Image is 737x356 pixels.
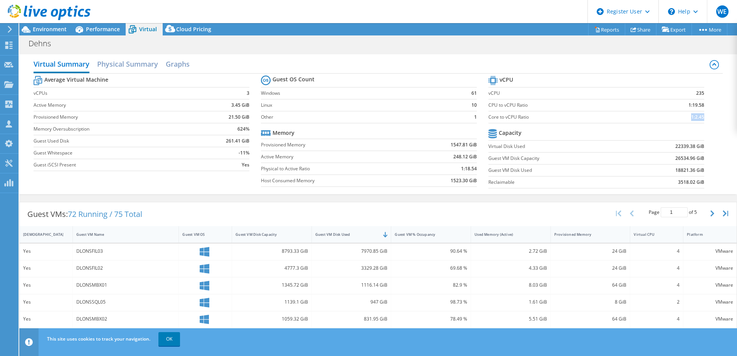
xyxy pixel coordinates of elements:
[315,264,388,272] div: 3329.28 GiB
[76,281,175,289] div: DLONSMBX01
[182,232,219,237] div: Guest VM OS
[23,298,69,306] div: Yes
[634,264,680,272] div: 4
[488,143,629,150] label: Virtual Disk Used
[236,247,308,255] div: 8793.33 GiB
[315,315,388,323] div: 831.95 GiB
[395,247,467,255] div: 90.64 %
[261,177,409,185] label: Host Consumed Memory
[395,298,467,306] div: 98.73 %
[694,209,697,215] span: 5
[691,113,704,121] b: 1:2.45
[261,89,457,97] label: Windows
[678,178,704,186] b: 3518.02 GiB
[86,25,120,33] span: Performance
[23,315,69,323] div: Yes
[687,247,733,255] div: VMware
[76,298,175,306] div: DLONSSQL05
[23,281,69,289] div: Yes
[649,207,697,217] span: Page of
[395,281,467,289] div: 82.9 %
[34,89,198,97] label: vCPUs
[634,247,680,255] div: 4
[261,101,457,109] label: Linux
[229,113,249,121] b: 21.50 GiB
[554,264,627,272] div: 24 GiB
[475,315,547,323] div: 5.51 GiB
[554,232,618,237] div: Provisioned Memory
[475,298,547,306] div: 1.61 GiB
[34,125,198,133] label: Memory Oversubscription
[34,137,198,145] label: Guest Used Disk
[34,149,198,157] label: Guest Whitespace
[34,113,198,121] label: Provisioned Memory
[395,315,467,323] div: 78.49 %
[451,141,477,149] b: 1547.81 GiB
[34,101,198,109] label: Active Memory
[687,264,733,272] div: VMware
[488,113,648,121] label: Core to vCPU Ratio
[554,315,627,323] div: 64 GiB
[675,154,704,162] b: 26534.96 GiB
[315,247,388,255] div: 7970.85 GiB
[488,154,629,162] label: Guest VM Disk Capacity
[68,209,142,219] span: 72 Running / 75 Total
[554,247,627,255] div: 24 GiB
[76,264,175,272] div: DLONSFIL02
[688,101,704,109] b: 1:19.58
[23,247,69,255] div: Yes
[176,25,211,33] span: Cloud Pricing
[675,143,704,150] b: 22339.38 GiB
[687,298,733,306] div: VMware
[47,336,150,342] span: This site uses cookies to track your navigation.
[588,24,625,35] a: Reports
[166,56,190,72] h2: Graphs
[554,281,627,289] div: 64 GiB
[76,315,175,323] div: DLONSMBX02
[237,125,249,133] b: 624%
[634,298,680,306] div: 2
[158,332,180,346] a: OK
[315,232,379,237] div: Guest VM Disk Used
[76,247,175,255] div: DLONSFIL03
[634,315,680,323] div: 4
[475,264,547,272] div: 4.33 GiB
[97,56,158,72] h2: Physical Summary
[236,298,308,306] div: 1139.1 GiB
[475,232,538,237] div: Used Memory (Active)
[634,281,680,289] div: 4
[231,101,249,109] b: 3.45 GiB
[471,101,477,109] b: 10
[315,281,388,289] div: 1116.14 GiB
[20,202,150,226] div: Guest VMs:
[661,207,688,217] input: jump to page
[236,281,308,289] div: 1345.72 GiB
[76,232,166,237] div: Guest VM Name
[273,76,315,83] b: Guest OS Count
[475,247,547,255] div: 2.72 GiB
[23,232,60,237] div: [DEMOGRAPHIC_DATA]
[34,56,89,73] h2: Virtual Summary
[139,25,157,33] span: Virtual
[23,264,69,272] div: Yes
[499,129,522,137] b: Capacity
[474,113,477,121] b: 1
[451,177,477,185] b: 1523.30 GiB
[242,161,249,169] b: Yes
[696,89,704,97] b: 235
[44,76,108,84] b: Average Virtual Machine
[687,281,733,289] div: VMware
[687,232,724,237] div: Platform
[453,153,477,161] b: 248.12 GiB
[488,166,629,174] label: Guest VM Disk Used
[261,141,409,149] label: Provisioned Memory
[395,232,458,237] div: Guest VM % Occupancy
[395,264,467,272] div: 69.68 %
[236,232,299,237] div: Guest VM Disk Capacity
[716,5,729,18] span: WE
[634,232,670,237] div: Virtual CPU
[236,264,308,272] div: 4777.3 GiB
[273,129,294,137] b: Memory
[488,178,629,186] label: Reclaimable
[236,315,308,323] div: 1059.32 GiB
